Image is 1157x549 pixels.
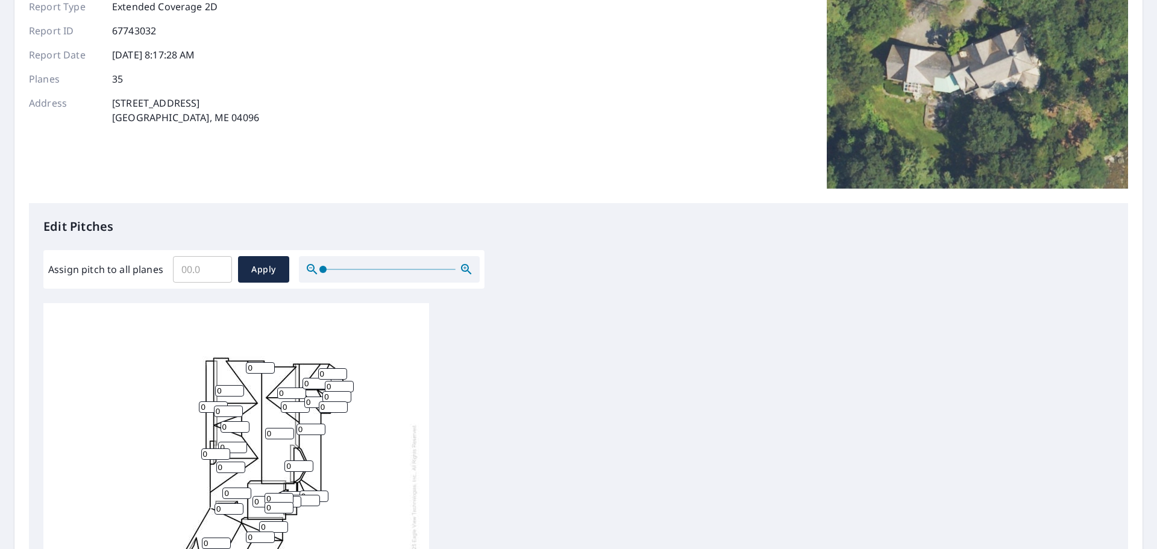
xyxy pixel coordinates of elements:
[173,253,232,286] input: 00.0
[29,96,101,125] p: Address
[29,24,101,38] p: Report ID
[112,48,195,62] p: [DATE] 8:17:28 AM
[29,48,101,62] p: Report Date
[48,262,163,277] label: Assign pitch to all planes
[43,218,1114,236] p: Edit Pitches
[238,256,289,283] button: Apply
[112,24,156,38] p: 67743032
[112,96,259,125] p: [STREET_ADDRESS] [GEOGRAPHIC_DATA], ME 04096
[248,262,280,277] span: Apply
[29,72,101,86] p: Planes
[112,72,123,86] p: 35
